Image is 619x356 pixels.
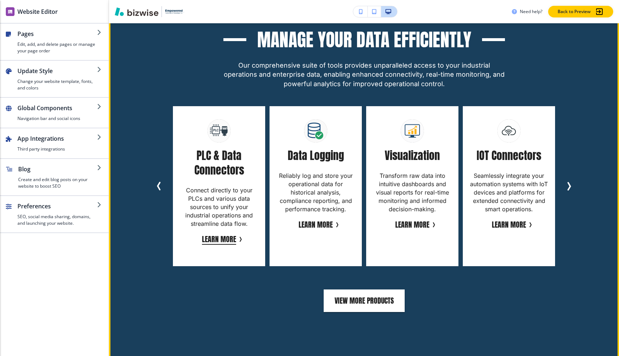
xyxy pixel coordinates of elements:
h3: Need help? [520,8,542,15]
button: Back to Preview [548,6,613,17]
button: Next Slide [562,179,576,193]
h3: Manage Your Data Efficiently [257,28,471,52]
button: Learn More [299,219,333,230]
p: Reliably log and store your operational data for historical analysis, compliance reporting, and p... [277,172,355,213]
h4: Navigation bar and social icons [17,115,97,122]
h2: Website Editor [17,7,58,16]
img: Bizwise Logo [115,7,158,16]
h2: Update Style [17,67,97,75]
h2: Blog [18,165,97,173]
h2: Preferences [17,202,97,211]
img: Visualization [401,119,424,143]
button: Learn More [202,234,236,245]
h2: Global Components [17,104,97,112]
h5: IOT Connectors [477,148,541,163]
img: editor icon [6,7,15,16]
img: IOT Connectors [497,119,521,143]
button: Previous Slide [152,179,166,193]
p: Transform raw data into intuitive dashboards and visual reports for real-time monitoring and info... [373,172,451,213]
h4: Create and edit blog posts on your website to boost SEO [18,176,97,189]
h2: App Integrations [17,134,97,143]
h4: Edit, add, and delete pages or manage your page order [17,41,97,54]
h4: Change your website template, fonts, and colors [17,78,97,91]
p: Connect directly to your PLCs and various data sources to unify your industrial operations and st... [180,186,258,228]
h4: Third party integrations [17,146,97,152]
p: Seamlessly integrate your automation systems with IoT devices and platforms for extended connecti... [470,172,548,213]
h4: SEO, social media sharing, domains, and launching your website. [17,213,97,227]
button: Learn More [395,219,429,230]
p: Our comprehensive suite of tools provides unparalleled access to your industrial operations and e... [222,61,506,89]
button: View More Products [324,289,405,312]
h2: Pages [17,29,97,38]
img: PLC & Data Connectors [207,119,231,143]
h5: Data Logging [288,148,344,163]
button: Learn More [492,219,526,230]
h5: PLC & Data Connectors [180,148,258,177]
img: Your Logo [165,9,185,14]
h5: Visualization [385,148,440,163]
p: Back to Preview [558,8,591,15]
img: Data Logging [304,119,327,143]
